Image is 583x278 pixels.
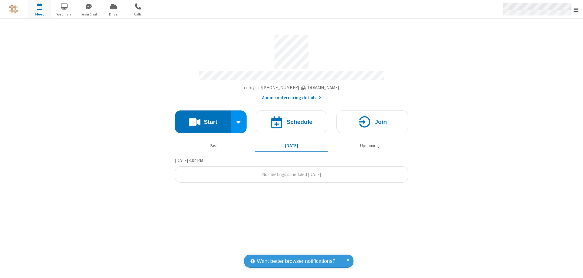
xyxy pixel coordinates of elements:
[244,85,339,90] span: Copy my meeting room link
[102,12,125,17] span: Drive
[231,110,247,133] div: Start conference options
[262,94,321,101] button: Audio conferencing details
[204,119,217,125] h4: Start
[336,110,408,133] button: Join
[175,158,203,163] span: [DATE] 4:04 PM
[255,140,328,151] button: [DATE]
[568,262,578,274] iframe: Chat
[175,157,408,183] section: Today's Meetings
[28,12,51,17] span: Meet
[175,110,231,133] button: Start
[244,84,339,91] button: Copy my meeting room linkCopy my meeting room link
[127,12,149,17] span: Calls
[375,119,387,125] h4: Join
[9,5,18,14] img: QA Selenium DO NOT DELETE OR CHANGE
[175,30,408,101] section: Account details
[286,119,312,125] h4: Schedule
[262,171,321,177] span: No meetings scheduled [DATE]
[333,140,406,151] button: Upcoming
[257,257,335,265] span: Want better browser notifications?
[77,12,100,17] span: Team Chat
[256,110,327,133] button: Schedule
[177,140,251,151] button: Past
[53,12,76,17] span: Webinars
